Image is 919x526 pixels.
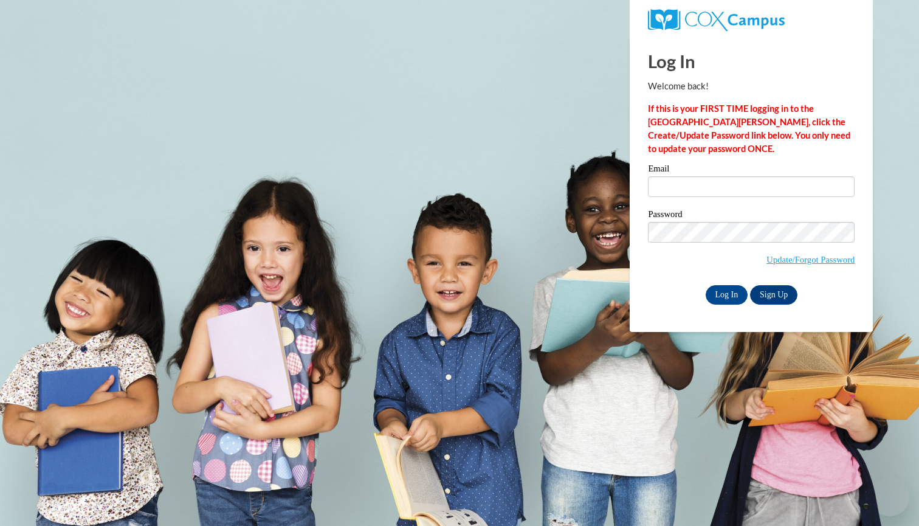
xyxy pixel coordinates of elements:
[648,49,855,74] h1: Log In
[766,255,855,265] a: Update/Forgot Password
[870,477,909,516] iframe: Button to launch messaging window
[648,9,784,31] img: COX Campus
[648,164,855,176] label: Email
[648,80,855,93] p: Welcome back!
[648,210,855,222] label: Password
[706,285,748,305] input: Log In
[648,9,855,31] a: COX Campus
[648,103,850,154] strong: If this is your FIRST TIME logging in to the [GEOGRAPHIC_DATA][PERSON_NAME], click the Create/Upd...
[750,285,797,305] a: Sign Up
